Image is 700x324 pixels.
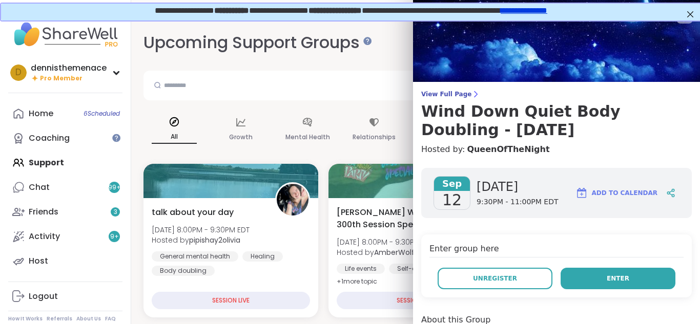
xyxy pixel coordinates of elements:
[8,249,122,273] a: Host
[353,131,396,143] p: Relationships
[143,31,368,54] h2: Upcoming Support Groups
[47,315,72,322] a: Referrals
[421,90,692,139] a: View Full PageWind Down Quiet Body Doubling - [DATE]
[152,131,197,144] p: All
[337,264,385,274] div: Life events
[29,133,70,144] div: Coaching
[189,235,240,245] b: pipishay2olivia
[467,143,549,156] a: QueenOfTheNight
[421,90,692,98] span: View Full Page
[152,251,238,262] div: General mental health
[285,131,330,143] p: Mental Health
[29,231,60,242] div: Activity
[592,188,657,198] span: Add to Calendar
[421,102,692,139] h3: Wind Down Quiet Body Doubling - [DATE]
[571,181,662,205] button: Add to Calendar
[29,108,53,119] div: Home
[152,292,310,309] div: SESSION LIVE
[337,206,449,231] span: [PERSON_NAME] Wizard’s 300th Session Special!
[29,291,58,302] div: Logout
[84,110,120,118] span: 6 Scheduled
[337,292,495,309] div: SESSION LIVE
[114,208,117,217] span: 3
[152,206,234,219] span: talk about your day
[76,315,101,322] a: About Us
[438,268,552,289] button: Unregister
[389,264,443,274] div: Self-esteem
[152,225,250,235] span: [DATE] 8:00PM - 9:30PM EDT
[152,266,215,276] div: Body doubling
[110,232,119,241] span: 9 +
[229,131,253,143] p: Growth
[8,175,122,200] a: Chat99+
[277,184,308,215] img: pipishay2olivia
[442,191,462,209] span: 12
[8,284,122,309] a: Logout
[112,134,120,142] iframe: Spotlight
[477,179,558,195] span: [DATE]
[31,62,107,74] div: dennisthemenace
[40,74,83,83] span: Pro Member
[473,274,517,283] span: Unregister
[434,177,470,191] span: Sep
[15,66,22,79] span: d
[8,126,122,150] a: Coaching
[8,315,43,322] a: How It Works
[363,37,372,45] iframe: Spotlight
[561,268,675,289] button: Enter
[108,183,121,192] span: 99 +
[8,16,122,52] img: ShareWell Nav Logo
[242,251,283,262] div: Healing
[421,143,692,156] h4: Hosted by:
[152,235,250,245] span: Hosted by
[607,274,629,283] span: Enter
[29,255,48,267] div: Host
[8,101,122,126] a: Home6Scheduled
[337,247,442,257] span: Hosted by
[8,200,122,224] a: Friends3
[477,197,558,207] span: 9:30PM - 11:00PM EDT
[337,237,442,247] span: [DATE] 8:00PM - 9:30PM EDT
[105,315,116,322] a: FAQ
[29,206,58,218] div: Friends
[575,187,588,199] img: ShareWell Logomark
[429,243,684,257] h4: Enter group here
[29,182,50,193] div: Chat
[8,224,122,249] a: Activity9+
[374,247,442,257] b: AmberWolffWizard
